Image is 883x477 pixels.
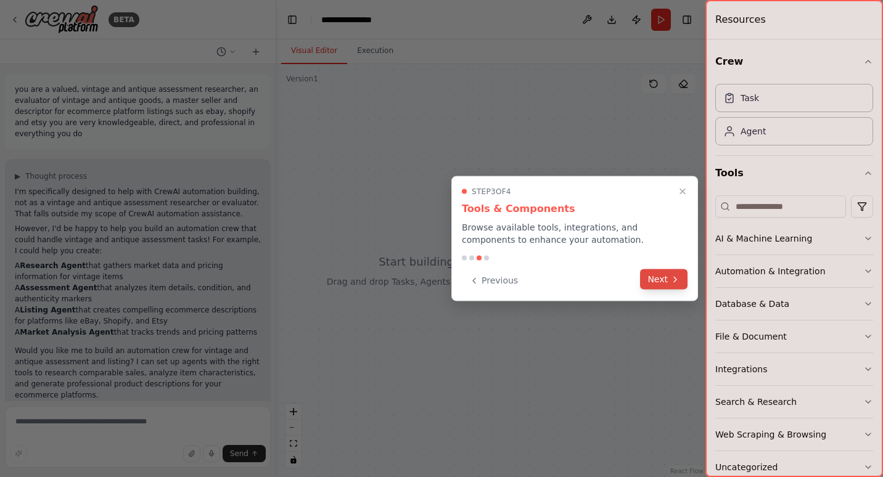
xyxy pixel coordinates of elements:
button: Close walkthrough [675,184,690,199]
p: Browse available tools, integrations, and components to enhance your automation. [462,221,688,246]
button: Hide left sidebar [284,11,301,28]
button: Next [640,269,688,290]
h3: Tools & Components [462,202,688,216]
span: Step 3 of 4 [472,187,511,197]
button: Previous [462,271,525,291]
